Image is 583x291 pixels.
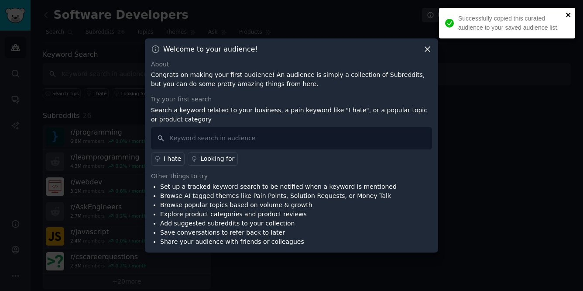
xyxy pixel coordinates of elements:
[566,11,572,18] button: close
[164,154,181,163] div: I hate
[151,60,432,69] div: About
[151,106,432,124] p: Search a keyword related to your business, a pain keyword like "I hate", or a popular topic or pr...
[160,210,397,219] li: Explore product categories and product reviews
[151,95,432,104] div: Try your first search
[163,45,258,54] h3: Welcome to your audience!
[151,152,185,166] a: I hate
[200,154,234,163] div: Looking for
[160,219,397,228] li: Add suggested subreddits to your collection
[160,237,397,246] li: Share your audience with friends or colleagues
[151,127,432,149] input: Keyword search in audience
[458,14,563,32] div: Successfully copied this curated audience to your saved audience list.
[160,228,397,237] li: Save conversations to refer back to later
[188,152,238,166] a: Looking for
[151,172,432,181] div: Other things to try
[160,191,397,201] li: Browse AI-tagged themes like Pain Points, Solution Requests, or Money Talk
[151,70,432,89] p: Congrats on making your first audience! An audience is simply a collection of Subreddits, but you...
[160,201,397,210] li: Browse popular topics based on volume & growth
[160,182,397,191] li: Set up a tracked keyword search to be notified when a keyword is mentioned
